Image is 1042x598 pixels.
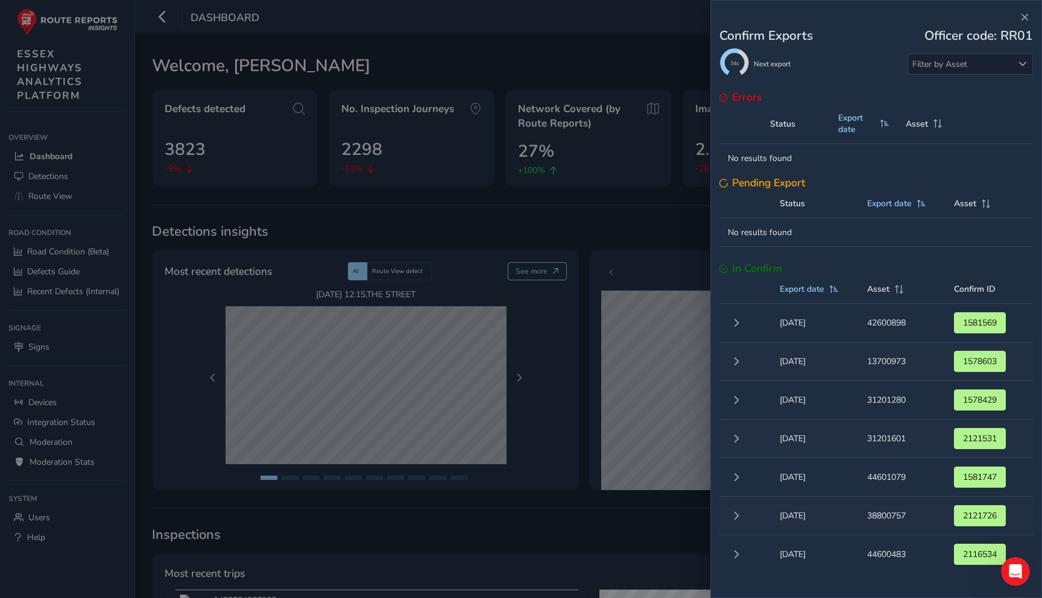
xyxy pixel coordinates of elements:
p: [DATE] [780,355,806,368]
iframe: Intercom live chat [1001,557,1030,586]
button: 1581747 [954,467,1006,488]
td: 42600898 [859,304,946,342]
img: Francisco avatar [13,48,27,63]
p: [DATE] [780,471,806,483]
div: Route-Reports [43,276,103,289]
span: Hi [PERSON_NAME], Have you checked out our new annotate image feature? We would LOVE to get your ... [43,220,715,230]
button: 2121531 [954,428,1006,449]
span: Test [43,86,60,96]
span: Hey [PERSON_NAME] 👋 Welcome to the Route Reports Insights Platform. Take a look around! If you ha... [43,265,808,274]
h1: Messages [89,5,154,25]
button: 1581569 [954,312,1006,333]
span: 1578429 [963,394,997,406]
td: 31201280 [859,381,946,420]
button: Expand a5447157-ed25-4252-a25b-ad17ba303445 [728,469,745,486]
p: [DATE] [780,509,806,522]
div: • [DATE] [115,187,149,200]
p: [DATE] [780,548,806,561]
div: • [DATE] [105,276,139,289]
div: Filter by Asset [908,54,1012,74]
span: 1578603 [963,356,997,367]
span: 2121726 [963,510,997,521]
span: Export date [780,283,824,295]
div: Route Reports [40,53,99,66]
span: 2121531 [963,433,997,444]
td: No results found [719,218,1033,247]
button: Expand f6c720c12eab491892c496da2aaa21e_1288 [728,353,745,370]
p: [DATE] [780,316,806,329]
div: Profile image for Route-Reports [14,264,38,288]
button: Send us a message [55,339,186,364]
h5: Pending Export [732,177,805,189]
h4: Officer code: RR01 [924,28,1033,43]
img: Profile image for Katie [14,175,38,199]
h4: Confirm Exports [719,28,813,43]
p: [DATE] [780,394,806,406]
text: 34s [730,59,739,66]
span: Export date [867,198,912,209]
div: • [DATE] [115,231,149,244]
button: Expand 3da00f11-22b9-4d7e-87f6-033cbd1645ff [728,392,745,409]
button: 1578429 [954,389,1006,411]
td: 31201601 [859,420,946,458]
button: Expand 90658ba0-5b3b-49ce-bf87-a99b02eb5d17 [728,315,745,332]
div: Route-Reports [43,98,103,110]
button: 1578603 [954,351,1006,372]
td: 44601079 [859,458,946,497]
button: Close [1016,9,1033,26]
button: 2121726 [954,505,1006,526]
h5: Errors [732,91,762,104]
span: Asset [954,198,976,209]
div: R [22,48,36,63]
img: Profile image for Katie [14,219,38,244]
span: Help [171,406,191,415]
span: This message was deleted [43,131,154,140]
span: 2116534 [963,549,997,560]
button: Help [121,376,241,424]
div: Profile image for Route-Reports [14,86,38,110]
div: • [DATE] [115,142,149,155]
span: Hi [PERSON_NAME], Need to view the inspection routes you travelled [DATE]? Check out this article... [43,175,695,185]
button: Expand 3c63707e-1a57-4158-8f0a-0e2c80005ee5 [728,430,745,447]
span: Messages [37,406,83,415]
img: Profile image for Katie [14,130,38,154]
p: [DATE] [780,432,806,445]
span: Status [770,118,795,130]
small: Next export [754,59,791,69]
span: You’ll get replies here and in your email: ✉️ [PERSON_NAME][EMAIL_ADDRESS][DOMAIN_NAME] Our usual... [40,42,608,51]
span: 1581569 [963,317,997,329]
div: [PERSON_NAME] [43,231,113,244]
span: Asset [906,118,928,130]
div: • [DATE] [102,53,136,66]
h5: In Confirm [732,262,782,275]
td: No results found [719,144,1033,173]
div: • [DATE] [105,98,139,110]
span: 1581747 [963,471,997,483]
span: Status [780,198,805,209]
button: Expand c2486998-78b2-4c3b-882c-5da43be0b610 [728,546,745,563]
td: 44600483 [859,535,946,574]
td: 13700973 [859,342,946,381]
span: Confirm ID [954,283,996,295]
button: Expand e0711139-f77e-4a47-8bc8-4bf7cac9c174 [728,508,745,524]
span: Export date [838,112,876,135]
div: [PERSON_NAME] [43,187,113,200]
td: 38800757 [859,497,946,535]
span: Asset [867,283,889,295]
div: [PERSON_NAME] [43,142,113,155]
button: 2116534 [954,544,1006,565]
